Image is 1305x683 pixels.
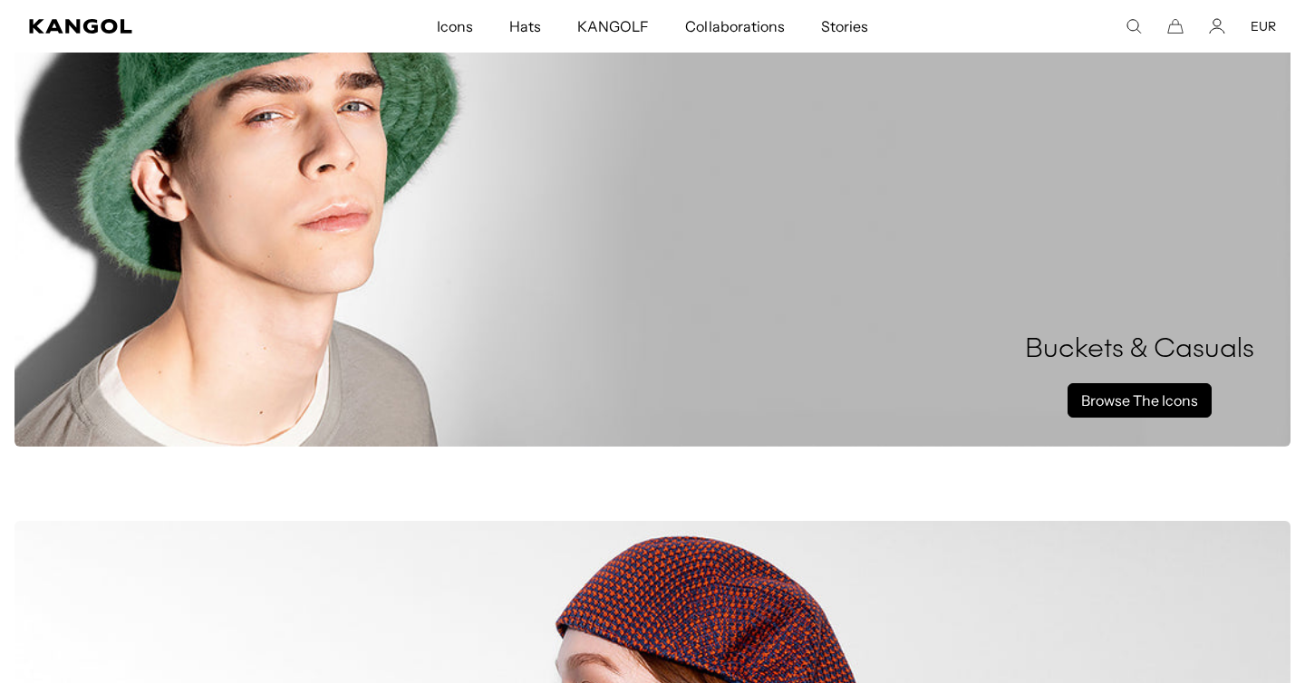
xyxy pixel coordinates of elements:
[1251,18,1276,34] button: EUR
[29,19,289,34] a: Kangol
[1209,18,1225,34] a: Account
[1025,332,1254,369] h2: Buckets & Casuals
[1126,18,1142,34] summary: Search here
[1167,18,1184,34] button: Cart
[1068,383,1212,418] a: Browse The Icons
